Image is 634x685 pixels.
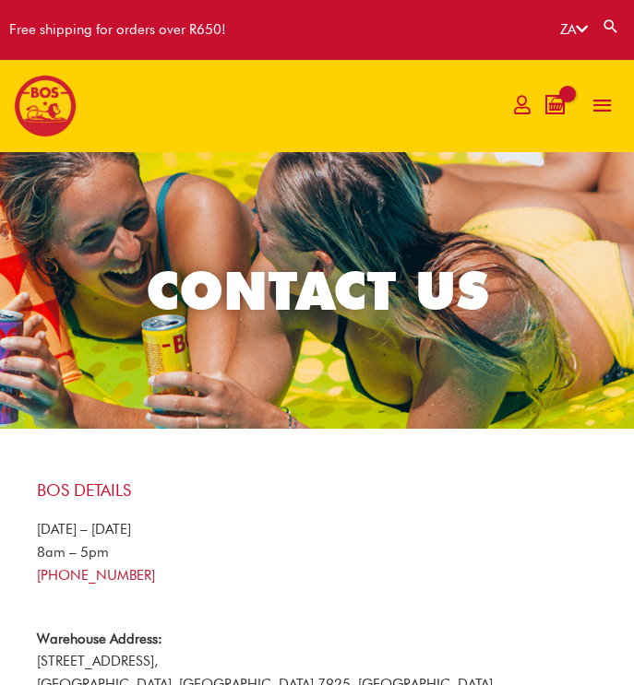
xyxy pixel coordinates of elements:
[28,256,606,325] h2: CONTACT US
[37,521,131,537] span: [DATE] – [DATE]
[37,480,597,501] h4: BOS Details
[37,653,158,669] span: [STREET_ADDRESS],
[545,95,565,114] a: View Shopping Cart, empty
[602,18,620,35] a: Search button
[37,567,155,584] a: [PHONE_NUMBER]
[37,544,109,561] span: 8am – 5pm
[37,631,162,647] strong: Warehouse Address:
[9,9,226,51] div: Free shipping for orders over R650!
[560,21,588,38] a: ZA
[14,75,77,137] img: BOS logo finals-200px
